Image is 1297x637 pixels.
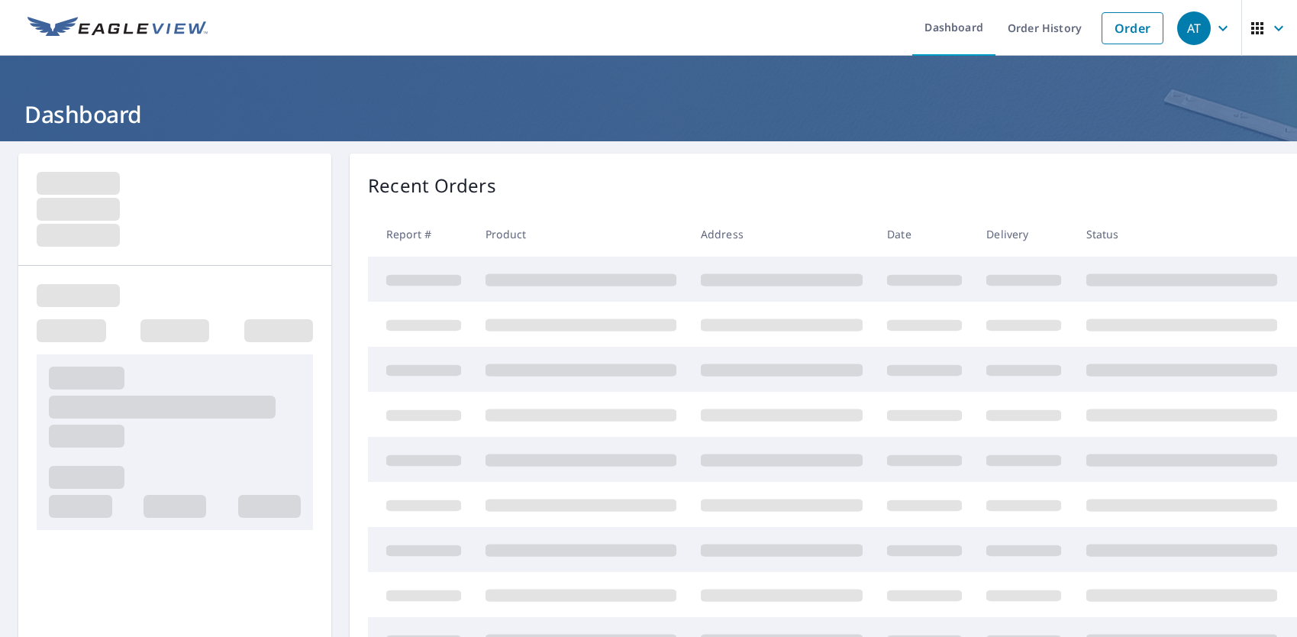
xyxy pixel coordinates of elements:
th: Date [875,212,974,257]
a: Order [1102,12,1163,44]
p: Recent Orders [368,172,496,199]
h1: Dashboard [18,99,1279,130]
th: Status [1074,212,1289,257]
th: Product [473,212,689,257]
th: Address [689,212,875,257]
img: EV Logo [27,17,208,40]
div: AT [1177,11,1211,45]
th: Report # [368,212,473,257]
th: Delivery [974,212,1073,257]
